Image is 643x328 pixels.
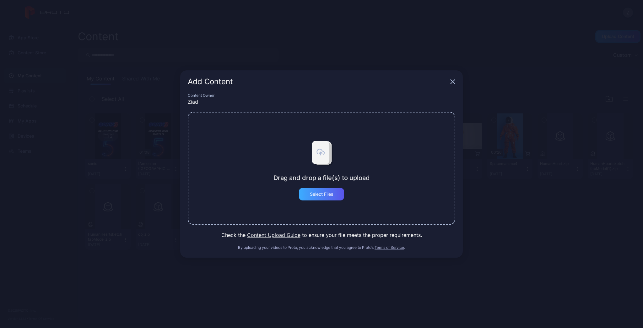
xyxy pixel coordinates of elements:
[188,78,448,85] div: Add Content
[188,93,455,98] div: Content Owner
[375,245,404,250] button: Terms of Service
[299,188,344,200] button: Select Files
[188,245,455,250] div: By uploading your videos to Proto, you acknowledge that you agree to Proto’s .
[310,192,333,197] div: Select Files
[247,231,300,239] button: Content Upload Guide
[188,98,455,106] div: Ziad
[188,231,455,239] div: Check the to ensure your file meets the proper requirements.
[273,174,370,182] div: Drag and drop a file(s) to upload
